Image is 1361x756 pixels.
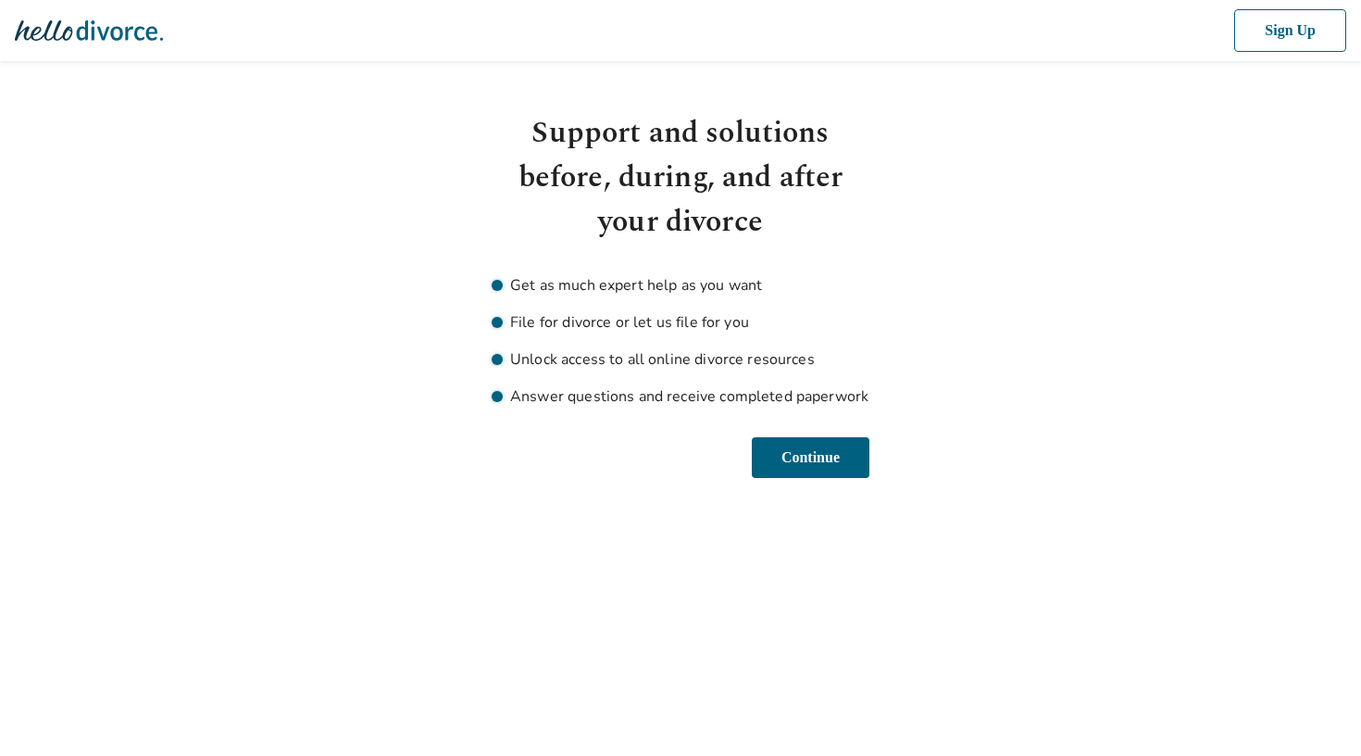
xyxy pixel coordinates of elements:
li: Get as much expert help as you want [492,274,869,296]
h1: Support and solutions before, during, and after your divorce [492,111,869,245]
img: Hello Divorce Logo [15,12,163,49]
li: File for divorce or let us file for you [492,311,869,334]
button: Continue [750,437,869,478]
li: Answer questions and receive completed paperwork [492,385,869,408]
li: Unlock access to all online divorce resources [492,348,869,371]
button: Sign Up [1230,9,1346,52]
